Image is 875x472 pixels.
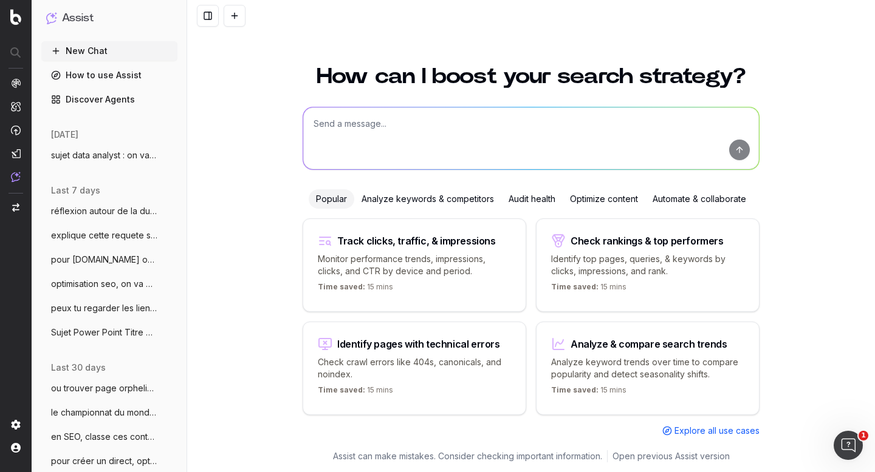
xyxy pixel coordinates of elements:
[571,236,724,246] div: Check rankings & top performers
[51,184,100,197] span: last 7 days
[318,356,511,380] p: Check crawl errors like 404s, canonicals, and noindex.
[41,201,177,221] button: réflexion autour de la durée de durée de
[11,443,21,453] img: My account
[51,406,158,419] span: le championnat du monde masculin de vole
[51,254,158,266] span: pour [DOMAIN_NAME] on va parler de données
[551,385,626,400] p: 15 mins
[11,78,21,88] img: Analytics
[303,66,760,87] h1: How can I boost your search strategy?
[41,323,177,342] button: Sujet Power Point Titre Discover Aide-mo
[11,125,21,135] img: Activation
[41,451,177,471] button: pour créer un direct, optimise le SEO po
[41,41,177,61] button: New Chat
[354,189,501,209] div: Analyze keywords & competitors
[62,10,94,27] h1: Assist
[51,229,158,241] span: explique cette requete sql : with bloc_
[859,431,868,440] span: 1
[51,455,158,467] span: pour créer un direct, optimise le SEO po
[551,385,599,394] span: Time saved:
[645,189,753,209] div: Automate & collaborate
[337,339,500,349] div: Identify pages with technical errors
[318,385,365,394] span: Time saved:
[318,282,365,291] span: Time saved:
[551,282,599,291] span: Time saved:
[51,382,158,394] span: ou trouver page orpheline liste
[41,90,177,109] a: Discover Agents
[41,427,177,447] button: en SEO, classe ces contenus en chaud fro
[11,172,21,182] img: Assist
[41,226,177,245] button: explique cette requete sql : with bloc_
[674,425,760,437] span: Explore all use cases
[318,385,393,400] p: 15 mins
[318,282,393,297] p: 15 mins
[333,450,602,462] p: Assist can make mistakes. Consider checking important information.
[571,339,727,349] div: Analyze & compare search trends
[501,189,563,209] div: Audit health
[51,129,78,141] span: [DATE]
[318,253,511,277] p: Monitor performance trends, impressions, clicks, and CTR by device and period.
[551,356,744,380] p: Analyze keyword trends over time to compare popularity and detect seasonality shifts.
[309,189,354,209] div: Popular
[51,205,158,217] span: réflexion autour de la durée de durée de
[51,278,158,290] span: optimisation seo, on va mettre des métad
[563,189,645,209] div: Optimize content
[51,302,158,314] span: peux tu regarder les liens entrants, sor
[41,146,177,165] button: sujet data analyst : on va faire un rap
[551,282,626,297] p: 15 mins
[46,12,57,24] img: Assist
[51,362,106,374] span: last 30 days
[41,274,177,294] button: optimisation seo, on va mettre des métad
[662,425,760,437] a: Explore all use cases
[51,326,158,339] span: Sujet Power Point Titre Discover Aide-mo
[41,403,177,422] button: le championnat du monde masculin de vole
[612,450,730,462] a: Open previous Assist version
[834,431,863,460] iframe: Intercom live chat
[11,149,21,158] img: Studio
[337,236,496,246] div: Track clicks, traffic, & impressions
[41,250,177,269] button: pour [DOMAIN_NAME] on va parler de données
[51,149,158,161] span: sujet data analyst : on va faire un rap
[10,9,21,25] img: Botify logo
[41,298,177,318] button: peux tu regarder les liens entrants, sor
[551,253,744,277] p: Identify top pages, queries, & keywords by clicks, impressions, and rank.
[11,420,21,430] img: Setting
[41,379,177,398] button: ou trouver page orpheline liste
[12,203,19,212] img: Switch project
[46,10,173,27] button: Assist
[51,431,158,443] span: en SEO, classe ces contenus en chaud fro
[11,101,21,112] img: Intelligence
[41,66,177,85] a: How to use Assist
